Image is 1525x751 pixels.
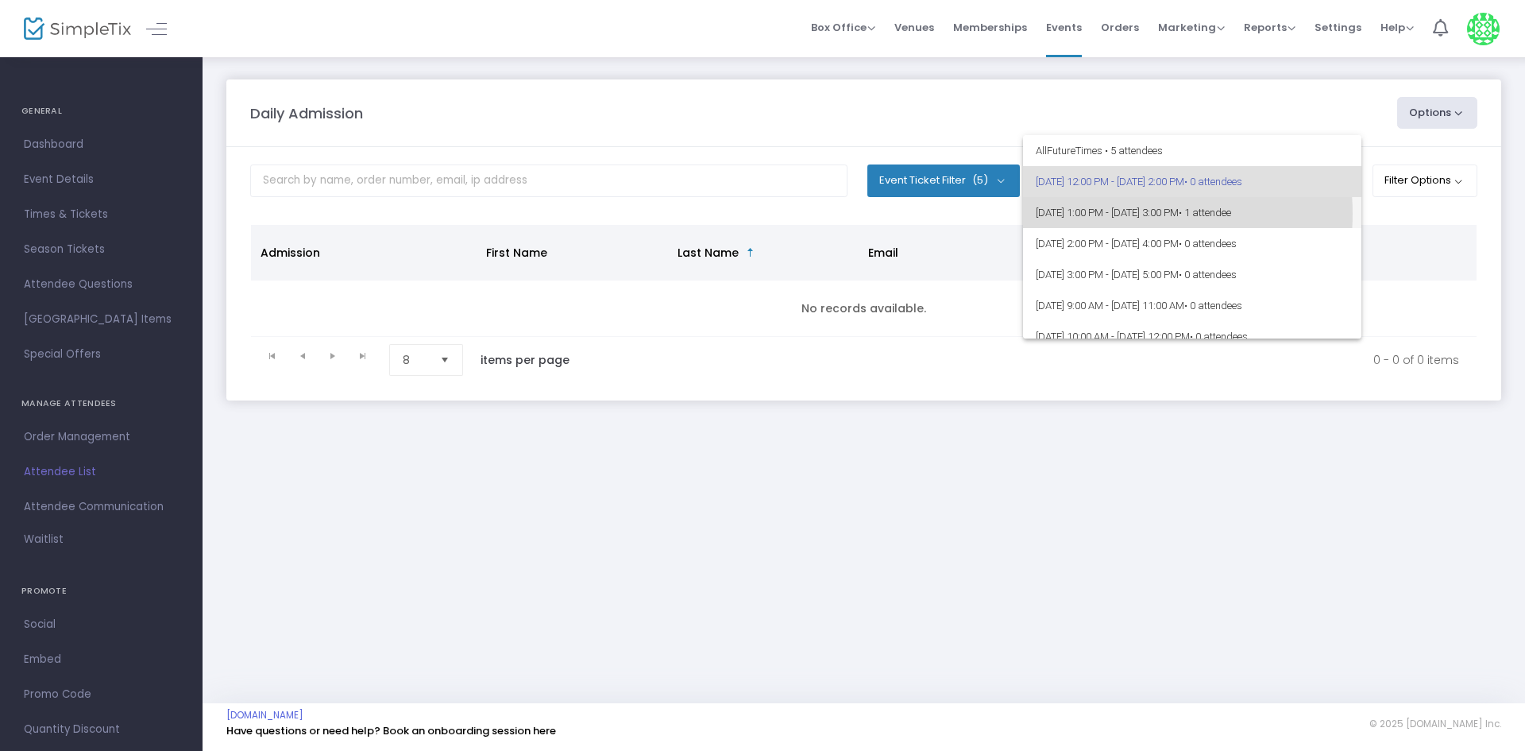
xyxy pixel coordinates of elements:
span: • 1 attendee [1179,207,1231,219]
span: All Future Times • 5 attendees [1036,135,1349,166]
span: [DATE] 10:00 AM - [DATE] 12:00 PM [1036,321,1349,352]
span: [DATE] 12:00 PM - [DATE] 2:00 PM [1036,166,1349,197]
span: • 0 attendees [1184,176,1242,188]
span: [DATE] 9:00 AM - [DATE] 11:00 AM [1036,290,1349,321]
span: • 0 attendees [1179,238,1237,250]
span: [DATE] 2:00 PM - [DATE] 4:00 PM [1036,228,1349,259]
span: • 0 attendees [1190,331,1248,343]
span: • 0 attendees [1179,269,1237,281]
span: [DATE] 3:00 PM - [DATE] 5:00 PM [1036,259,1349,290]
span: [DATE] 1:00 PM - [DATE] 3:00 PM [1036,197,1349,228]
span: • 0 attendees [1184,300,1242,312]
